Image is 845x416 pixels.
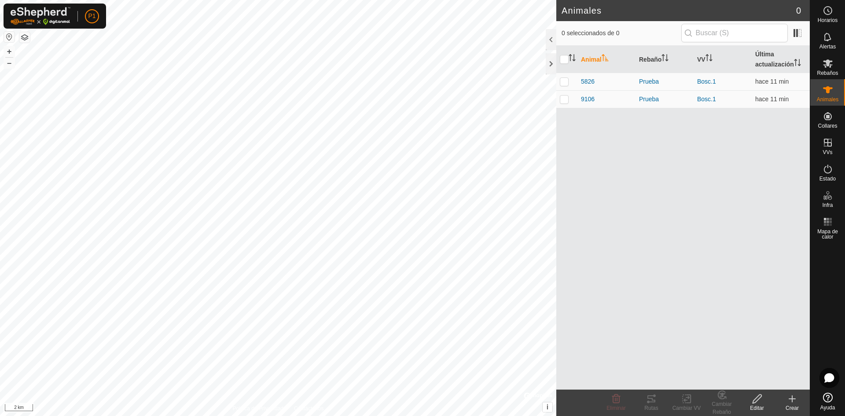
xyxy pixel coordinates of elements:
[639,78,659,85] font: Prueba
[639,96,659,103] font: Prueba
[547,403,548,411] font: i
[639,56,661,63] font: Rebaño
[755,96,789,103] span: 12 de agosto de 2025, 8:03
[562,29,620,37] font: 0 seleccionados de 0
[819,176,836,182] font: Estado
[817,96,838,103] font: Animales
[562,6,602,15] font: Animales
[705,55,713,63] p-sorticon: Activar para ordenar
[755,78,789,85] span: 12 de agosto de 2025, 8:03
[7,58,11,67] font: –
[755,78,789,85] font: hace 11 min
[822,202,833,208] font: Infra
[11,7,70,25] img: Logotipo de Gallagher
[817,228,838,240] font: Mapa de calor
[233,405,283,412] font: Política de Privacidad
[810,389,845,414] a: Ayuda
[4,32,15,42] button: Restablecer mapa
[88,12,96,19] font: P1
[581,96,595,103] font: 9106
[4,46,15,57] button: +
[4,58,15,68] button: –
[817,70,838,76] font: Rebaños
[819,44,836,50] font: Alertas
[697,56,705,63] font: VV
[7,47,12,56] font: +
[697,96,716,103] a: Bosc.1
[602,55,609,63] p-sorticon: Activar para ordenar
[19,32,30,43] button: Capas del Mapa
[796,6,801,15] font: 0
[712,401,731,415] font: Cambiar Rebaño
[581,78,595,85] font: 5826
[661,55,669,63] p-sorticon: Activar para ordenar
[755,51,794,68] font: Última actualización
[294,405,323,412] a: Contáctanos
[818,17,838,23] font: Horarios
[818,123,837,129] font: Collares
[794,60,801,67] p-sorticon: Activar para ordenar
[233,405,283,412] a: Política de Privacidad
[581,56,602,63] font: Animal
[755,96,789,103] font: hace 11 min
[823,149,832,155] font: VVs
[786,405,799,411] font: Crear
[750,405,764,411] font: Editar
[681,24,788,42] input: Buscar (S)
[820,405,835,411] font: Ayuda
[543,402,552,412] button: i
[569,55,576,63] p-sorticon: Activar para ordenar
[606,405,625,411] font: Eliminar
[672,405,701,411] font: Cambiar VV
[697,78,716,85] a: Bosc.1
[294,405,323,412] font: Contáctanos
[644,405,658,411] font: Rutas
